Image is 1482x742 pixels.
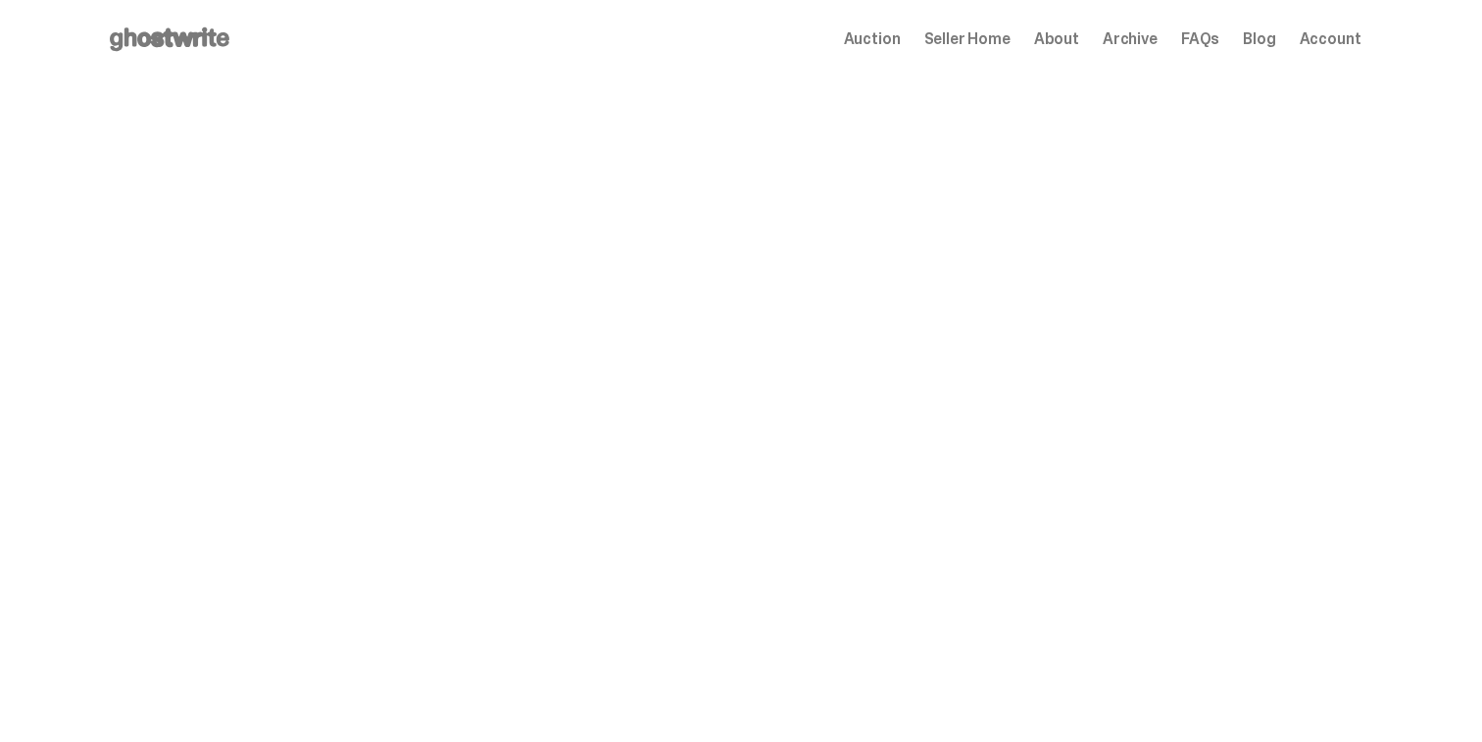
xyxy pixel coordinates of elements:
[1034,31,1079,47] a: About
[924,31,1011,47] a: Seller Home
[1103,31,1158,47] a: Archive
[1181,31,1219,47] a: FAQs
[1300,31,1361,47] a: Account
[844,31,901,47] a: Auction
[1243,31,1275,47] a: Blog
